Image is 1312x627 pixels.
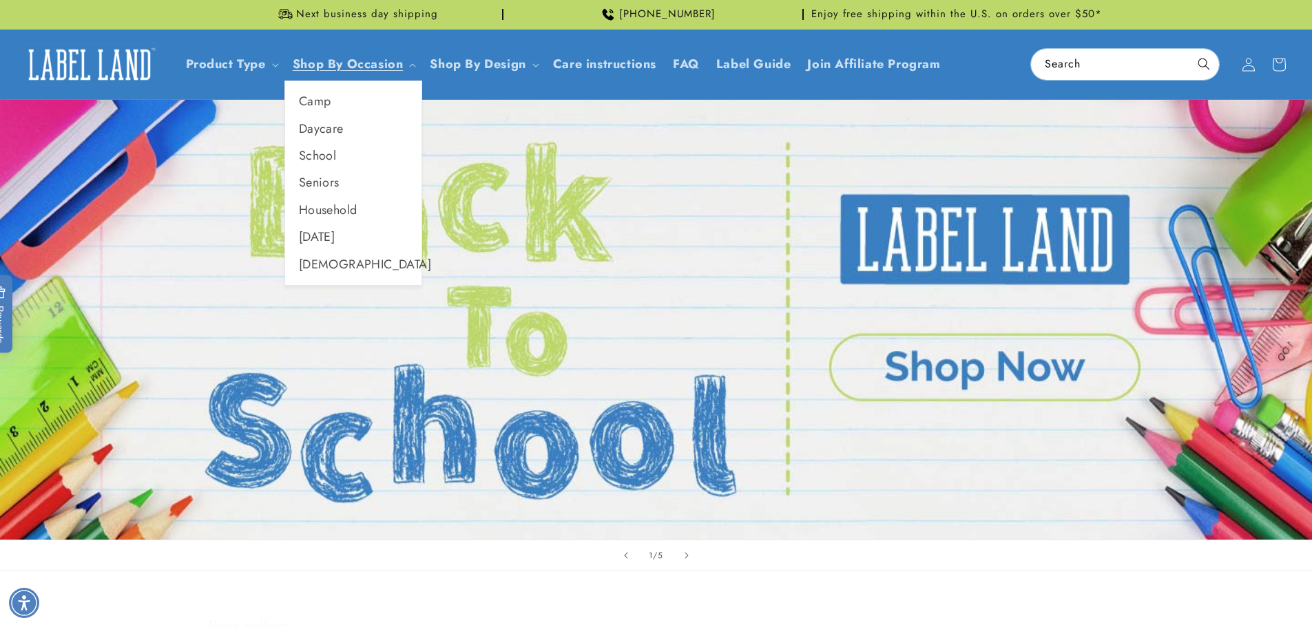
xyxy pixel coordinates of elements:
span: Care instructions [553,56,656,72]
a: Household [285,197,421,224]
a: FAQ [665,48,708,81]
span: [PHONE_NUMBER] [619,8,716,21]
summary: Shop By Design [421,48,544,81]
span: Enjoy free shipping within the U.S. on orders over $50* [811,8,1102,21]
span: FAQ [673,56,700,72]
a: Camp [285,88,421,115]
summary: Shop By Occasion [284,48,422,81]
a: School [285,142,421,169]
a: Seniors [285,169,421,196]
div: Accessibility Menu [9,588,39,618]
a: Label Guide [708,48,800,81]
span: Join Affiliate Program [807,56,940,72]
span: 5 [658,549,663,562]
a: Shop By Design [430,55,525,73]
button: Search [1189,49,1219,79]
iframe: Gorgias Floating Chat [1023,562,1298,613]
span: Shop By Occasion [293,56,404,72]
button: Previous slide [611,540,641,571]
a: [DEMOGRAPHIC_DATA] [285,251,421,278]
a: [DATE] [285,224,421,251]
a: Daycare [285,116,421,142]
span: Next business day shipping [296,8,438,21]
a: Join Affiliate Program [799,48,948,81]
span: 1 [649,549,653,562]
span: / [653,549,658,562]
button: Next slide [671,540,702,571]
a: Label Land [16,38,164,91]
span: Label Guide [716,56,791,72]
summary: Product Type [178,48,284,81]
a: Product Type [186,55,266,73]
img: Label Land [21,43,158,86]
a: Care instructions [545,48,665,81]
